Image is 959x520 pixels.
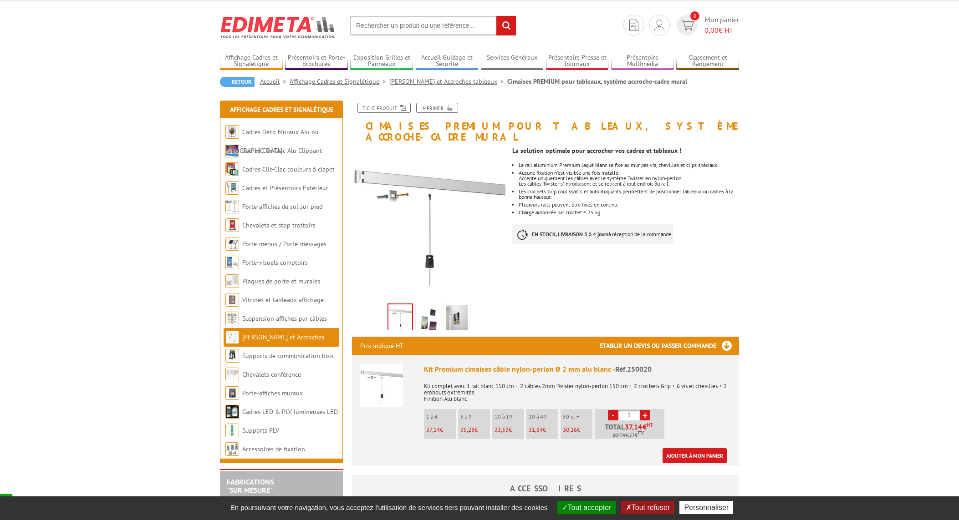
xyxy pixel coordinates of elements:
[285,54,348,69] a: Présentoirs et Porte-brochures
[242,352,334,360] a: Supports de communication bois
[704,25,739,35] span: € HT
[416,54,479,69] a: Accueil Guidage et Sécurité
[225,386,239,400] img: Porte-affiches muraux
[230,106,333,114] a: Affichage Cadres et Signalétique
[519,162,739,168] p: Le rail aluminium Premium laqué blanc se fixe au mur pas vis, chevilles et clips spéciaux.
[495,414,524,420] p: 10 à 19
[242,296,324,304] a: Vitrines et tableaux affichage
[519,170,739,176] p: Aucune fixation n'est visible une fois installé.
[242,314,327,323] a: Suspension affiches par câbles
[225,162,239,176] img: Cadres Clic-Clac couleurs à clapet
[563,414,592,420] p: 50 et +
[227,477,274,495] a: FABRICATIONS"Sur Mesure"
[529,426,543,434] span: 31,84
[225,181,239,195] img: Cadres et Présentoirs Extérieur
[496,16,516,35] input: rechercher
[529,427,558,433] p: €
[600,337,739,355] h3: Etablir un devis ou passer commande
[242,445,305,453] a: Accessoires de fixation
[242,408,338,416] a: Cadres LED & PLV lumineuses LED
[220,10,336,44] img: Edimeta
[519,181,739,187] p: Les câbles Twister s'introduisent et se retirent à tout endroit du rail.
[424,364,731,374] div: Kit Premium cimaises câble nylon-perlon Ø 2 mm alu blanc -
[621,501,674,514] button: Tout refuser
[350,16,516,35] input: Rechercher un produit ou une référence...
[225,128,319,155] a: Cadres Deco Muraux Alu ou [GEOGRAPHIC_DATA]
[495,426,509,434] span: 33,53
[629,20,638,31] img: devis rapide
[226,504,552,511] span: En poursuivant votre navigation, vous acceptez l'utilisation de services tiers pouvant installer ...
[416,103,458,113] a: Imprimer
[654,20,664,30] img: devis rapide
[357,103,411,113] a: Fiche produit
[640,410,650,420] a: +
[519,210,739,215] li: Charge autorisée par crochet = 25 kg
[563,427,592,433] p: €
[225,256,239,269] img: Porte-visuels comptoirs
[615,364,652,374] span: Réf.250020
[608,410,618,420] a: -
[225,125,239,139] img: Cadres Deco Muraux Alu ou Bois
[242,202,322,211] a: Porte-affiches de sol sur pied
[225,405,239,419] img: Cadres LED & PLV lumineuses LED
[225,237,239,251] img: Porte-menus / Porte-messages
[225,330,239,344] img: Cimaises et Accroches tableaux
[426,426,440,434] span: 37,14
[225,274,239,288] img: Plaques de porte et murales
[225,312,239,325] img: Suspension affiches par câbles
[225,200,239,213] img: Porte-affiches de sol sur pied
[512,224,673,244] p: à réception de la commande
[481,54,544,69] a: Services Généraux
[242,258,308,267] a: Porte-visuels comptoirs
[690,11,699,20] span: 0
[460,427,490,433] p: €
[679,501,733,514] button: Personnaliser (fenêtre modale)
[519,189,739,200] li: Les crochets Grip coulissants et autobloquants permettent de positionner tableaux ou cadres à la ...
[674,15,739,35] a: devis rapide 0 Mon panier 0,00€ HT
[352,484,739,493] h4: ACCESSOIRES
[532,231,608,237] strong: EN STOCK, LIVRAISON 3 à 4 jours
[360,364,403,407] img: Kit Premium cimaises câble nylon-perlon Ø 2 mm alu blanc
[563,426,577,434] span: 30,26
[704,25,719,35] span: 0,00
[389,77,507,86] a: [PERSON_NAME] et Accroches tableaux
[220,54,283,69] a: Affichage Cadres et Signalétique
[663,448,727,463] a: Ajouter à mon panier
[426,427,456,433] p: €
[647,422,653,428] sup: HT
[426,414,456,420] p: 1 à 4
[388,304,412,333] img: cimaises_250020.jpg
[676,54,739,69] a: Classement et Rangement
[242,221,316,229] a: Chevalets et stop trottoirs
[611,54,674,69] a: Présentoirs Multimédia
[507,77,687,86] li: Cimaises PREMIUM pour tableaux, système accroche-cadre mural
[225,218,239,232] img: Chevalets et stop trottoirs
[242,389,303,397] a: Porte-affiches muraux
[495,427,524,433] p: €
[622,432,635,439] span: 44,57
[597,423,664,439] p: Total
[225,293,239,307] img: Vitrines et tableaux affichage
[529,414,558,420] p: 20 à 49
[519,202,739,207] li: Plusieurs rails peuvent être fixés en continu.
[360,337,403,355] p: Prix indiqué HT
[460,414,490,420] p: 5 à 9
[290,77,389,86] a: Affichage Cadres et Signalétique
[260,77,290,86] a: Accueil
[638,430,644,435] sup: TTC
[225,424,239,437] img: Supports PLV
[519,176,739,181] p: Accepte uniquement les câbles avec le système Twister en nylon-perlon.
[704,15,739,35] span: Mon panier
[242,370,301,379] a: Chevalets conférence
[418,305,439,333] img: 250020_kit_premium_cimaises_cable.jpg
[512,146,681,155] strong: La solution optimale pour accrocher vos cadres et tableaux !
[220,77,255,87] a: Retour
[242,184,328,192] a: Cadres et Présentoirs Extérieur
[242,146,322,155] a: Cadres Clic-Clac Alu Clippant
[345,103,746,142] h1: Cimaises PREMIUM pour tableaux, système accroche-cadre mural
[424,377,731,402] p: Kit complet avec 1 rail blanc 150 cm + 2 câbles 2mm Twister nylon-perlon 150 cm + 2 crochets Grip...
[352,147,505,300] img: cimaises_250020.jpg
[225,442,239,456] img: Accessoires de fixation
[546,54,609,69] a: Présentoirs Presse et Journaux
[242,240,326,248] a: Porte-menus / Porte-messages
